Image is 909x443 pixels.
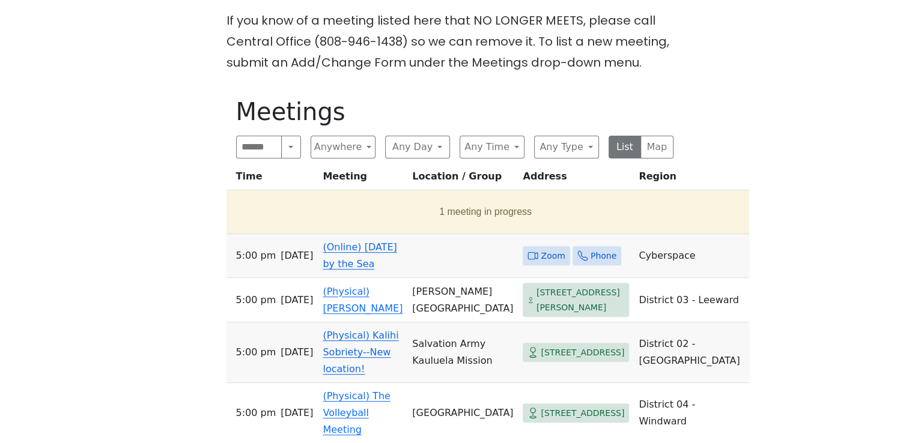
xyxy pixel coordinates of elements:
[323,330,398,375] a: (Physical) Kalihi Sobriety--New location!
[537,285,625,315] span: [STREET_ADDRESS][PERSON_NAME]
[236,247,276,264] span: 5:00 PM
[281,292,313,309] span: [DATE]
[281,405,313,421] span: [DATE]
[534,136,599,158] button: Any Type
[236,292,276,309] span: 5:00 PM
[226,10,683,73] p: If you know of a meeting listed here that NO LONGER MEETS, please call Central Office (808-946-14...
[634,168,749,190] th: Region
[634,322,749,383] td: District 02 - [GEOGRAPHIC_DATA]
[407,278,518,322] td: [PERSON_NAME][GEOGRAPHIC_DATA]
[236,405,276,421] span: 5:00 PM
[226,168,318,190] th: Time
[460,136,524,158] button: Any Time
[281,136,300,158] button: Search
[634,234,749,278] td: Cyberspace
[407,168,518,190] th: Location / Group
[281,247,313,264] span: [DATE]
[634,278,749,322] td: District 03 - Leeward
[323,286,403,314] a: (Physical) [PERSON_NAME]
[281,344,313,361] span: [DATE]
[407,322,518,383] td: Salvation Army Kauluela Mission
[518,168,634,190] th: Address
[640,136,673,158] button: Map
[236,344,276,361] span: 5:00 PM
[236,136,282,158] input: Search
[236,97,673,126] h1: Meetings
[323,241,397,270] a: (Online) [DATE] by the Sea
[541,406,624,421] span: [STREET_ADDRESS]
[591,249,616,264] span: Phone
[311,136,375,158] button: Anywhere
[541,345,624,360] span: [STREET_ADDRESS]
[609,136,642,158] button: List
[323,390,390,435] a: (Physical) The Volleyball Meeting
[385,136,450,158] button: Any Day
[318,168,407,190] th: Meeting
[231,195,740,229] button: 1 meeting in progress
[541,249,565,264] span: Zoom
